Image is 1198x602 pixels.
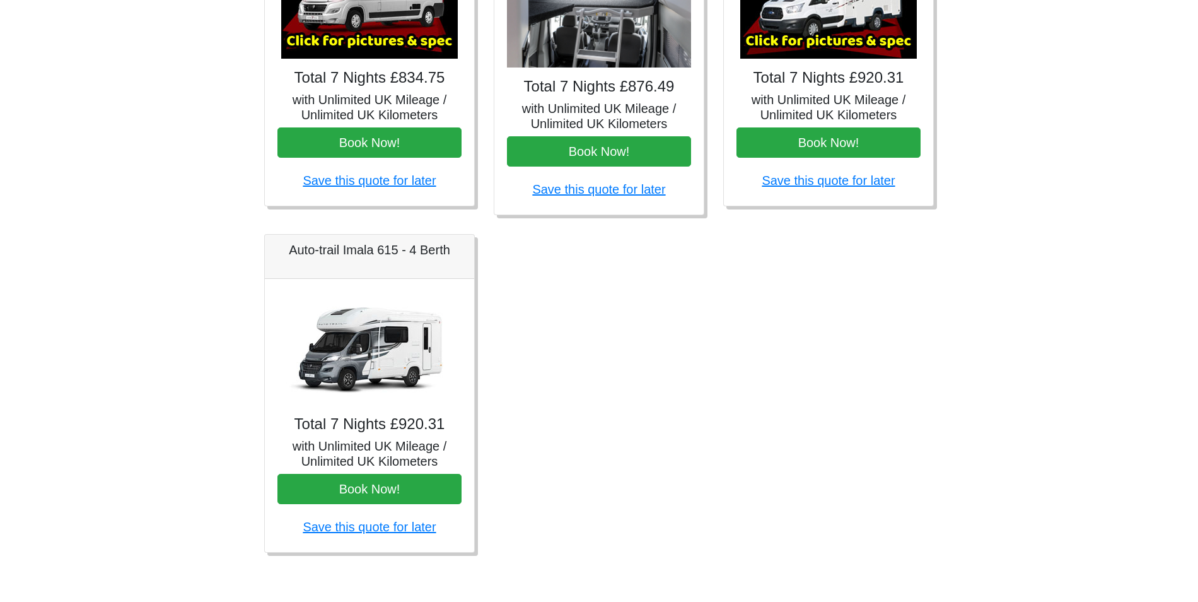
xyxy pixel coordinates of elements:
button: Book Now! [277,474,462,504]
button: Book Now! [277,127,462,158]
button: Book Now! [507,136,691,167]
h5: Auto-trail Imala 615 - 4 Berth [277,242,462,257]
h4: Total 7 Nights £920.31 [277,415,462,434]
a: Save this quote for later [762,174,895,187]
a: Save this quote for later [303,174,436,187]
a: Save this quote for later [532,182,665,196]
a: Save this quote for later [303,520,436,534]
h4: Total 7 Nights £834.75 [277,69,462,87]
h4: Total 7 Nights £876.49 [507,78,691,96]
img: Auto-trail Imala 615 - 4 Berth [281,292,458,405]
h5: with Unlimited UK Mileage / Unlimited UK Kilometers [736,92,921,122]
h4: Total 7 Nights £920.31 [736,69,921,87]
h5: with Unlimited UK Mileage / Unlimited UK Kilometers [277,92,462,122]
button: Book Now! [736,127,921,158]
h5: with Unlimited UK Mileage / Unlimited UK Kilometers [277,439,462,469]
h5: with Unlimited UK Mileage / Unlimited UK Kilometers [507,101,691,131]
